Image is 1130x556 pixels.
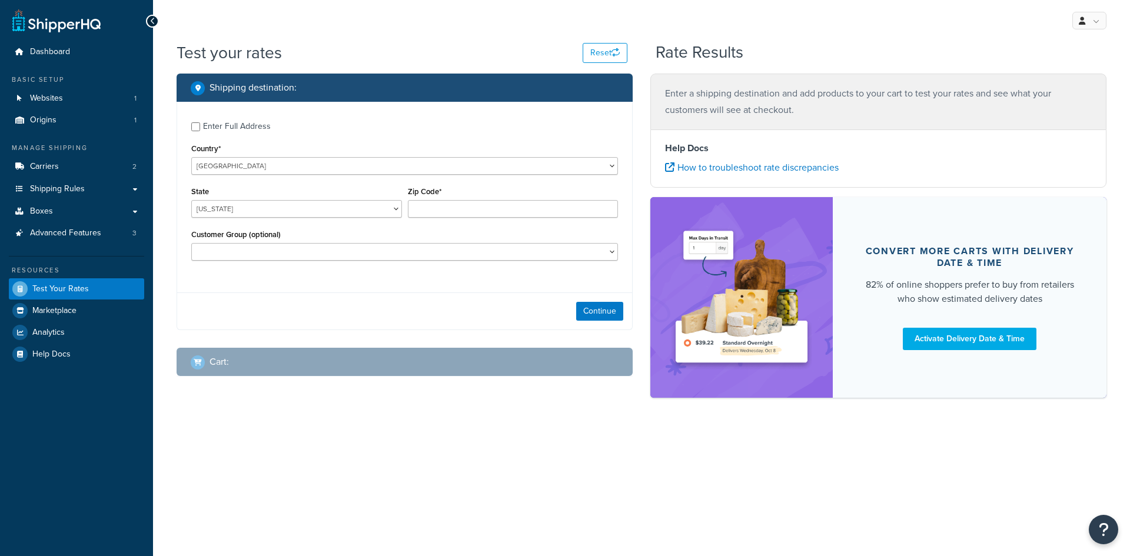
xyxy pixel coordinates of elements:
[9,278,144,299] a: Test Your Rates
[665,85,1092,118] p: Enter a shipping destination and add products to your cart to test your rates and see what your c...
[32,306,77,316] span: Marketplace
[134,94,137,104] span: 1
[9,178,144,200] a: Shipping Rules
[9,265,144,275] div: Resources
[9,156,144,178] li: Carriers
[210,82,297,93] h2: Shipping destination :
[9,88,144,109] li: Websites
[30,207,53,217] span: Boxes
[30,228,101,238] span: Advanced Features
[30,47,70,57] span: Dashboard
[9,322,144,343] a: Analytics
[668,215,815,380] img: feature-image-ddt-36eae7f7280da8017bfb280eaccd9c446f90b1fe08728e4019434db127062ab4.png
[9,109,144,131] li: Origins
[576,302,623,321] button: Continue
[9,222,144,244] a: Advanced Features3
[210,357,229,367] h2: Cart :
[9,41,144,63] a: Dashboard
[30,184,85,194] span: Shipping Rules
[32,349,71,359] span: Help Docs
[583,43,627,63] button: Reset
[32,284,89,294] span: Test Your Rates
[408,187,441,196] label: Zip Code*
[132,162,137,172] span: 2
[9,109,144,131] a: Origins1
[9,75,144,85] div: Basic Setup
[191,144,221,153] label: Country*
[191,187,209,196] label: State
[30,162,59,172] span: Carriers
[9,88,144,109] a: Websites1
[9,201,144,222] a: Boxes
[30,115,56,125] span: Origins
[861,245,1078,269] div: Convert more carts with delivery date & time
[9,222,144,244] li: Advanced Features
[191,122,200,131] input: Enter Full Address
[861,278,1078,306] div: 82% of online shoppers prefer to buy from retailers who show estimated delivery dates
[665,161,839,174] a: How to troubleshoot rate discrepancies
[9,143,144,153] div: Manage Shipping
[203,118,271,135] div: Enter Full Address
[177,41,282,64] h1: Test your rates
[30,94,63,104] span: Websites
[9,344,144,365] a: Help Docs
[903,328,1036,350] a: Activate Delivery Date & Time
[191,230,281,239] label: Customer Group (optional)
[665,141,1092,155] h4: Help Docs
[32,328,65,338] span: Analytics
[656,44,743,62] h2: Rate Results
[9,156,144,178] a: Carriers2
[1089,515,1118,544] button: Open Resource Center
[134,115,137,125] span: 1
[9,300,144,321] a: Marketplace
[132,228,137,238] span: 3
